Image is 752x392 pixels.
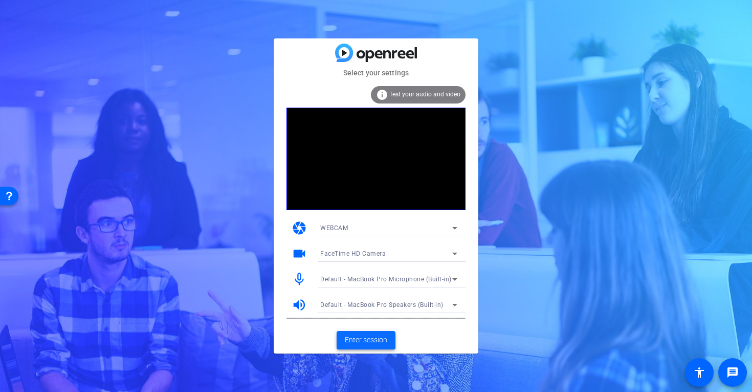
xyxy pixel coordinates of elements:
[320,224,348,232] span: WEBCAM
[345,335,387,345] span: Enter session
[693,366,705,379] mat-icon: accessibility
[292,297,307,313] mat-icon: volume_up
[376,89,388,101] mat-icon: info
[337,331,395,349] button: Enter session
[274,67,478,78] mat-card-subtitle: Select your settings
[335,44,417,61] img: blue-gradient.svg
[726,366,739,379] mat-icon: message
[320,276,452,283] span: Default - MacBook Pro Microphone (Built-in)
[292,246,307,261] mat-icon: videocam
[292,220,307,236] mat-icon: camera
[292,272,307,287] mat-icon: mic_none
[320,301,444,308] span: Default - MacBook Pro Speakers (Built-in)
[320,250,386,257] span: FaceTime HD Camera
[389,91,460,98] span: Test your audio and video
